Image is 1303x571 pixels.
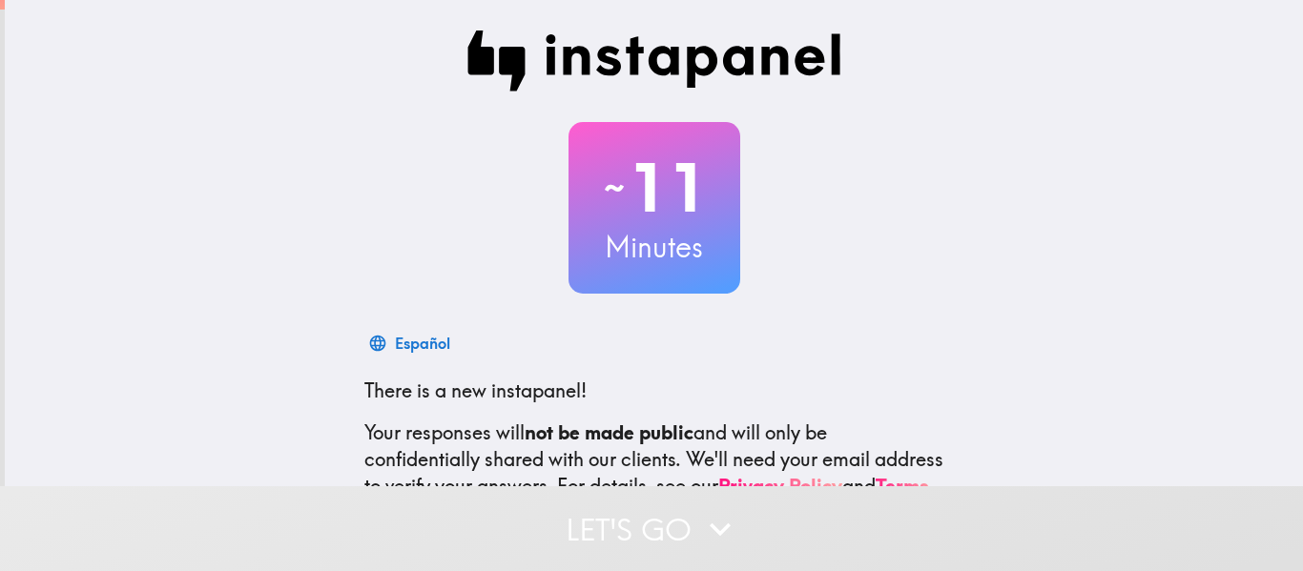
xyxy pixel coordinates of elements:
[395,330,450,357] div: Español
[364,378,587,402] span: There is a new instapanel!
[601,159,628,216] span: ~
[364,324,458,362] button: Español
[525,420,693,444] b: not be made public
[876,474,929,498] a: Terms
[718,474,842,498] a: Privacy Policy
[569,149,740,227] h2: 11
[364,419,944,500] p: Your responses will and will only be confidentially shared with our clients. We'll need your emai...
[467,31,841,92] img: Instapanel
[569,227,740,267] h3: Minutes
